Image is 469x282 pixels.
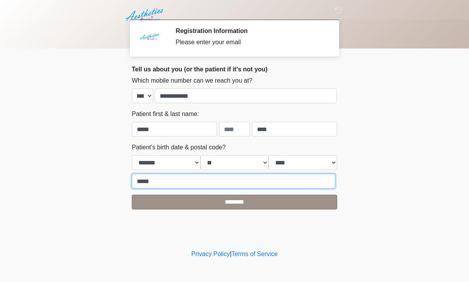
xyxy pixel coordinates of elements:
[191,251,230,257] a: Privacy Policy
[132,143,226,152] label: Patient's birth date & postal code?
[124,6,166,24] img: Aesthetics by Emediate Cure Logo
[132,109,199,119] label: Patient first & last name:
[176,38,326,47] div: Please enter your email
[132,66,337,73] h2: Tell us about you (or the patient if it's not you)
[231,251,278,257] a: Terms of Service
[138,27,161,50] img: Agent Avatar
[176,27,326,35] h2: Registration Information
[230,251,231,257] a: |
[132,76,252,85] label: Which mobile number can we reach you at?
